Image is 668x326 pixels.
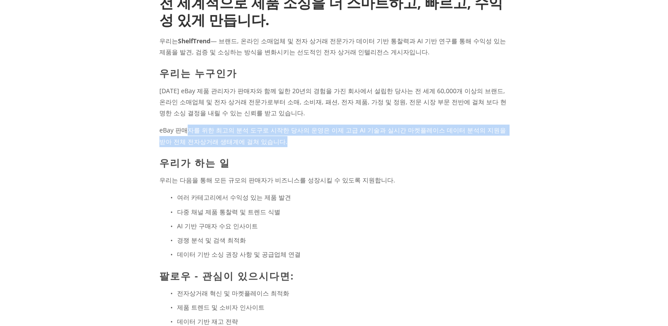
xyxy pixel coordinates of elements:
[159,85,509,119] p: [DATE] eBay 제품 관리자가 판매자와 함께 일한 20년의 경험을 가진 회사에서 설립한 당사는 전 세계 60,000개 이상의 브랜드, 온라인 소매업체 및 전자 상거래 전...
[177,206,509,217] p: 다중 채널 제품 통찰력 및 트렌드 식별
[178,37,211,45] strong: ShelfTrend
[177,220,509,231] p: AI 기반 구매자 수요 인사이트
[177,192,509,203] p: 여러 카테고리에서 수익성 있는 제품 발견
[159,125,509,147] p: eBay 판매자를 위한 최고의 분석 도구로 시작한 당사의 운영은 이제 고급 AI 기술과 실시간 마켓플레이스 데이터 분석의 지원을 받아 전체 전자상거래 생태계에 걸쳐 있습니다.
[159,174,509,186] p: 우리는 다음을 통해 모든 규모의 판매자가 비즈니스를 성장시킬 수 있도록 지원합니다.
[159,35,509,57] p: 우리는 — 브랜드, 온라인 소매업체 및 전자 상거래 전문가가 데이터 기반 통찰력과 AI 기반 연구를 통해 수익성 있는 제품을 발견, 검증 및 소싱하는 방식을 변화시키는 선도적...
[159,269,294,282] strong: 팔로우 - 관심이 있으시다면:
[159,156,230,169] strong: 우리가 하는 일
[177,235,509,246] p: 경쟁 분석 및 검색 최적화
[177,302,509,313] p: 제품 트렌드 및 소비자 인사이트
[177,288,509,299] p: 전자상거래 혁신 및 마켓플레이스 최적화
[177,249,509,260] p: 데이터 기반 소싱 권장 사항 및 공급업체 연결
[159,66,237,80] strong: 우리는 누구인가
